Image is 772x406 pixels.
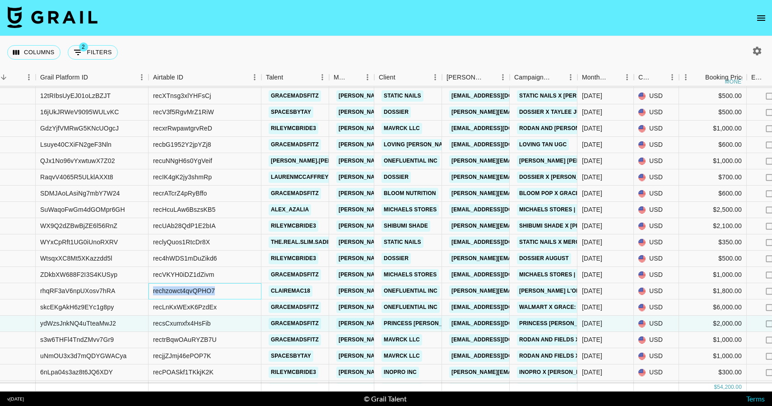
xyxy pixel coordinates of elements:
div: $700.00 [679,169,747,186]
div: $2,000.00 [679,316,747,332]
div: $1,000.00 [679,332,747,348]
div: SuWaqoFwGm4dGOMpr6GH [40,205,125,214]
button: open drawer [752,9,770,27]
a: [PERSON_NAME][EMAIL_ADDRESS][PERSON_NAME][DOMAIN_NAME] [336,139,530,150]
div: © Grail Talent [364,394,407,403]
button: Sort [88,71,101,84]
div: recVKYH0iDZ1dZivm [153,270,214,279]
a: Bloom Pop x Grace August [517,188,606,199]
div: $300.00 [679,364,747,381]
a: Dossier [381,172,411,183]
div: Aug '25 [582,107,602,117]
button: Sort [484,71,496,84]
a: [PERSON_NAME][EMAIL_ADDRESS][DOMAIN_NAME] [449,367,596,378]
a: [EMAIL_ADDRESS][DOMAIN_NAME] [449,204,550,215]
a: Mavrck LLC [381,350,422,362]
div: money [725,79,745,84]
button: Sort [348,71,361,84]
a: rileymcbride3 [269,220,318,232]
div: recV3f5RgvMrZ1RiW [153,107,214,117]
div: recuNNgH6s0YgVeif [153,156,212,165]
a: Loving [PERSON_NAME] [381,139,455,150]
button: Menu [135,70,149,84]
a: gracemadsfitz [269,90,321,102]
a: [PERSON_NAME] L'Oreal Paris EverPure Bonding Oil [517,285,682,297]
button: Menu [620,70,634,84]
div: Campaign (Type) [514,69,551,86]
div: $1,000.00 [679,381,747,397]
a: Dossier August [517,253,571,264]
div: Manager [329,69,374,86]
a: [PERSON_NAME][EMAIL_ADDRESS][DOMAIN_NAME] [449,107,596,118]
a: OneFluential Inc [381,302,440,313]
a: [PERSON_NAME][EMAIL_ADDRESS][PERSON_NAME][DOMAIN_NAME] [336,350,530,362]
div: rechzowct4qvQPHO7 [153,286,215,295]
div: USD [634,104,679,121]
button: Menu [316,70,329,84]
div: USD [634,234,679,251]
a: Terms [746,394,765,403]
div: s3w6THFl4TndZMvv7Gr9 [40,335,114,344]
a: [PERSON_NAME][EMAIL_ADDRESS][DOMAIN_NAME] [449,253,596,264]
div: USD [634,381,679,397]
a: [PERSON_NAME][EMAIL_ADDRESS][PERSON_NAME][DOMAIN_NAME] [336,107,530,118]
a: Michaels Stores [381,204,439,215]
a: OneFluential Inc [381,155,440,167]
button: Sort [283,71,296,84]
button: Sort [551,71,564,84]
a: [PERSON_NAME][EMAIL_ADDRESS][PERSON_NAME][DOMAIN_NAME] [336,285,530,297]
div: Aug '25 [582,173,602,182]
a: [PERSON_NAME][EMAIL_ADDRESS][PERSON_NAME][DOMAIN_NAME] [336,155,530,167]
div: recxrRwpawtgrvReD [153,124,212,133]
div: $1,000.00 [679,121,747,137]
a: [PERSON_NAME][EMAIL_ADDRESS][PERSON_NAME][DOMAIN_NAME] [336,367,530,378]
div: reclyQuos1RtcDr8X [153,238,210,247]
a: [PERSON_NAME][EMAIL_ADDRESS][PERSON_NAME][DOMAIN_NAME] [336,302,530,313]
button: Sort [693,71,705,84]
a: Mavrck LLC [381,334,422,345]
div: $2,500.00 [679,202,747,218]
div: $500.00 [679,104,747,121]
div: rhqRF3aV6npUXosv7hRA [40,286,115,295]
div: Grail Platform ID [40,69,88,86]
a: Bloom Nutrition [381,188,438,199]
div: Aug '25 [582,221,602,230]
a: gracemadsfitz [269,302,321,313]
a: Dossier x Taylee July [517,107,589,118]
div: USD [634,348,679,364]
div: Aug '25 [582,286,602,295]
div: $1,800.00 [679,283,747,299]
a: Loving Tan UGC [517,139,569,150]
div: Currency [638,69,653,86]
div: recjjZJmj46ePOP7K [153,351,211,360]
a: Shibumi Shade [381,220,430,232]
img: Grail Talent [7,6,98,28]
a: [EMAIL_ADDRESS][DOMAIN_NAME] [449,139,550,150]
a: Mavrck LLC [381,123,422,134]
div: USD [634,364,679,381]
div: 12tRIbsUyEJ01oLzBZJT [40,91,111,100]
div: Campaign (Type) [510,69,577,86]
div: Aug '25 [582,91,602,100]
a: [PERSON_NAME][EMAIL_ADDRESS][PERSON_NAME][DOMAIN_NAME] [336,318,530,329]
a: [PERSON_NAME][EMAIL_ADDRESS][PERSON_NAME][DOMAIN_NAME] [336,172,530,183]
div: Aug '25 [582,270,602,279]
div: USD [634,169,679,186]
div: ydWzsJnkNQ4uTteaMwJ2 [40,319,116,328]
a: [PERSON_NAME][EMAIL_ADDRESS][PERSON_NAME][DOMAIN_NAME] [336,334,530,345]
a: Dossier x [PERSON_NAME] [517,172,600,183]
div: USD [634,316,679,332]
div: recHcuLAw6BszsKB5 [153,205,215,214]
div: WYxCpRft1UG0iUnoRXRV [40,238,118,247]
a: [PERSON_NAME][EMAIL_ADDRESS][PERSON_NAME][DOMAIN_NAME] [449,155,643,167]
button: Show filters [68,45,118,60]
a: [PERSON_NAME] [PERSON_NAME] x L'Oreal Paris EverPure Bonding Oil [517,155,735,167]
div: Booker [442,69,510,86]
div: WX9Q2dZBwBjZE6l56RnZ [40,221,117,230]
button: Menu [564,70,577,84]
span: 2 [79,42,88,51]
a: [PERSON_NAME][EMAIL_ADDRESS][DOMAIN_NAME] [449,172,596,183]
a: Michaels Stores | College Bound Campaign [517,204,659,215]
a: rileymcbride3 [269,253,318,264]
div: $1,000.00 [679,267,747,283]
